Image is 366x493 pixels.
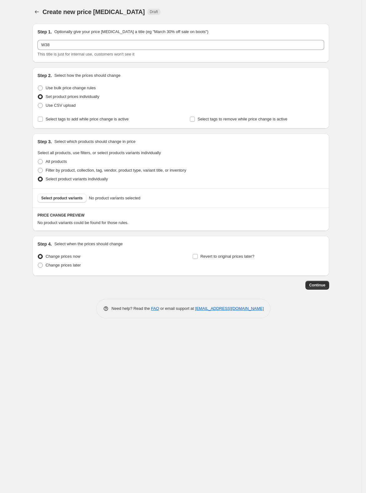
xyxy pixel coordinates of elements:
[198,117,288,121] span: Select tags to remove while price change is active
[37,52,134,56] span: This title is just for internal use, customers won't see it
[46,168,186,173] span: Filter by product, collection, tag, vendor, product type, variant title, or inventory
[46,103,76,108] span: Use CSV upload
[195,306,264,311] a: [EMAIL_ADDRESS][DOMAIN_NAME]
[46,177,108,181] span: Select product variants individually
[41,196,83,201] span: Select product variants
[37,241,52,247] h2: Step 4.
[150,9,158,14] span: Draft
[54,29,208,35] p: Optionally give your price [MEDICAL_DATA] a title (eg "March 30% off sale on boots")
[89,195,141,201] span: No product variants selected
[159,306,195,311] span: or email support at
[37,220,128,225] span: No product variants could be found for those rules.
[46,85,96,90] span: Use bulk price change rules
[54,139,136,145] p: Select which products should change in price
[151,306,159,311] a: FAQ
[305,281,329,290] button: Continue
[37,29,52,35] h2: Step 1.
[37,72,52,79] h2: Step 2.
[37,150,161,155] span: Select all products, use filters, or select products variants individually
[37,40,324,50] input: 30% off holiday sale
[46,94,99,99] span: Set product prices individually
[46,254,80,259] span: Change prices now
[111,306,151,311] span: Need help? Read the
[46,159,67,164] span: All products
[309,283,325,288] span: Continue
[200,254,255,259] span: Revert to original prices later?
[46,263,81,267] span: Change prices later
[54,72,121,79] p: Select how the prices should change
[46,117,129,121] span: Select tags to add while price change is active
[42,8,145,15] span: Create new price [MEDICAL_DATA]
[37,139,52,145] h2: Step 3.
[37,194,87,203] button: Select product variants
[54,241,123,247] p: Select when the prices should change
[37,213,324,218] h6: PRICE CHANGE PREVIEW
[32,7,41,16] button: Price change jobs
